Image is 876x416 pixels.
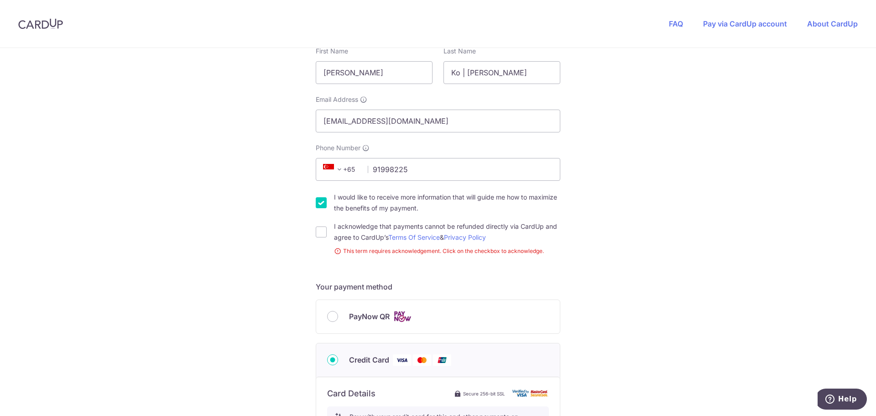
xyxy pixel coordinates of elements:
label: Last Name [443,47,476,56]
div: PayNow QR Cards logo [327,311,549,322]
a: FAQ [669,19,683,28]
input: Last name [443,61,560,84]
label: I would like to receive more information that will guide me how to maximize the benefits of my pa... [334,192,560,214]
span: Email Address [316,95,358,104]
span: Secure 256-bit SSL [463,390,505,397]
input: First name [316,61,433,84]
img: card secure [512,390,549,397]
img: Union Pay [433,354,451,366]
img: CardUp [18,18,63,29]
input: Email address [316,110,560,132]
span: PayNow QR [349,311,390,322]
img: Mastercard [413,354,431,366]
span: +65 [323,164,345,175]
span: Phone Number [316,143,360,153]
h5: Your payment method [316,281,560,292]
small: This term requires acknowledgement. Click on the checkbox to acknowledge. [334,247,560,256]
a: About CardUp [807,19,858,28]
a: Privacy Policy [444,233,486,241]
iframe: Opens a widget where you can find more information [818,389,867,411]
span: +65 [320,164,361,175]
a: Terms Of Service [388,233,440,241]
label: First Name [316,47,348,56]
div: Credit Card Visa Mastercard Union Pay [327,354,549,366]
img: Cards logo [393,311,412,322]
img: Visa [393,354,411,366]
label: I acknowledge that payments cannot be refunded directly via CardUp and agree to CardUp’s & [334,221,560,243]
h6: Card Details [327,388,375,399]
a: Pay via CardUp account [703,19,787,28]
span: Credit Card [349,354,389,365]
